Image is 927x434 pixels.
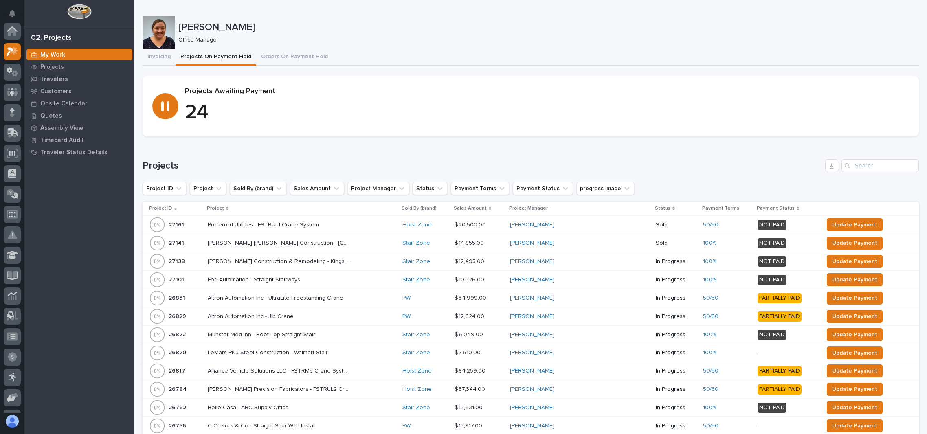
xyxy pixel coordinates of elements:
p: 26817 [169,366,187,375]
p: $ 20,500.00 [455,220,488,228]
button: Sold By (brand) [230,182,287,195]
p: 26831 [169,293,187,302]
p: In Progress [656,331,696,338]
p: $ 37,344.00 [455,384,487,393]
p: Office Manager [178,37,912,44]
button: Project [190,182,226,195]
div: 02. Projects [31,34,72,43]
p: - [758,423,817,430]
a: 100% [703,349,716,356]
p: In Progress [656,404,696,411]
p: $ 14,855.00 [455,238,485,247]
p: C Cretors & Co - Straight Stair With Install [208,421,317,430]
p: $ 34,999.00 [455,293,488,302]
a: Stair Zone [402,240,430,247]
div: NOT PAID [758,275,786,285]
a: Timecard Audit [24,134,134,146]
a: Stair Zone [402,331,430,338]
p: [PERSON_NAME] [178,22,916,33]
button: Invoicing [143,49,176,66]
a: Stair Zone [402,404,430,411]
a: [PERSON_NAME] [510,240,554,247]
a: [PERSON_NAME] [510,349,554,356]
input: Search [841,159,919,172]
p: 26762 [169,403,188,411]
p: $ 10,326.00 [455,275,486,283]
button: Sales Amount [290,182,344,195]
div: NOT PAID [758,238,786,248]
p: [PERSON_NAME] Construction & Remodeling - Kings Pt Pub [208,256,352,265]
p: In Progress [656,349,696,356]
div: NOT PAID [758,220,786,230]
a: 50/50 [703,423,718,430]
p: Fori Automation - Straight Stairways [208,275,302,283]
button: Update Payment [827,401,883,414]
span: Update Payment [832,256,877,266]
a: Stair Zone [402,258,430,265]
div: PARTIALLY PAID [758,311,802,322]
span: Update Payment [832,238,877,248]
a: [PERSON_NAME] [510,331,554,338]
p: Munster Med Inn - Roof Top Straight Stair [208,330,317,338]
tr: 2714127141 [PERSON_NAME] [PERSON_NAME] Construction - [GEOGRAPHIC_DATA][PERSON_NAME][PERSON_NAME]... [143,234,919,252]
a: Traveler Status Details [24,146,134,158]
a: 100% [703,240,716,247]
a: 100% [703,258,716,265]
button: Update Payment [827,346,883,359]
a: Hoist Zone [402,386,432,393]
p: Customers [40,88,72,95]
button: Update Payment [827,310,883,323]
span: Update Payment [832,275,877,285]
p: In Progress [656,258,696,265]
button: Orders On Payment Hold [256,49,333,66]
p: Assembly View [40,125,83,132]
p: [PERSON_NAME] Precision Fabricators - FSTRUL2 Crane System [208,384,352,393]
p: Onsite Calendar [40,100,88,107]
button: Update Payment [827,328,883,341]
p: 26829 [169,311,188,320]
button: Update Payment [827,419,883,432]
button: Update Payment [827,364,883,377]
p: Altron Automation Inc - UltraLite Freestanding Crane [208,293,345,302]
p: [PERSON_NAME] [PERSON_NAME] Construction - [GEOGRAPHIC_DATA][PERSON_NAME] [208,238,352,247]
div: Notifications [10,10,21,23]
span: Update Payment [832,366,877,376]
a: Assembly View [24,122,134,134]
button: Project Manager [347,182,409,195]
span: Update Payment [832,220,877,230]
p: Project ID [149,204,172,213]
a: 100% [703,404,716,411]
div: PARTIALLY PAID [758,384,802,395]
p: In Progress [656,295,696,302]
tr: 2713827138 [PERSON_NAME] Construction & Remodeling - Kings Pt Pub[PERSON_NAME] Construction & Rem... [143,252,919,271]
a: Stair Zone [402,276,430,283]
a: [PERSON_NAME] [510,295,554,302]
p: Alliance Vehicle Solutions LLC - FSTRM5 Crane System [208,366,352,375]
a: [PERSON_NAME] [510,404,554,411]
p: Project Manager [509,204,548,213]
h1: Projects [143,160,822,172]
button: Update Payment [827,383,883,396]
button: progress image [576,182,635,195]
div: PARTIALLY PAID [758,293,802,303]
span: Update Payment [832,348,877,358]
p: Quotes [40,112,62,120]
p: LoMars PNJ Steel Construction - Walmart Stair [208,348,330,356]
tr: 2682926829 Altron Automation Inc - Jib CraneAltron Automation Inc - Jib Crane PWI $ 12,624.00$ 12... [143,307,919,326]
p: 26784 [169,384,188,393]
button: Update Payment [827,218,883,231]
p: $ 7,610.00 [455,348,482,356]
a: 50/50 [703,368,718,375]
button: Update Payment [827,255,883,268]
p: 26756 [169,421,188,430]
p: In Progress [656,386,696,393]
p: $ 6,049.00 [455,330,485,338]
div: PARTIALLY PAID [758,366,802,376]
p: Payment Status [757,204,795,213]
button: Update Payment [827,292,883,305]
p: In Progress [656,368,696,375]
p: $ 12,495.00 [455,256,486,265]
button: Status [413,182,448,195]
p: $ 13,631.00 [455,403,484,411]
